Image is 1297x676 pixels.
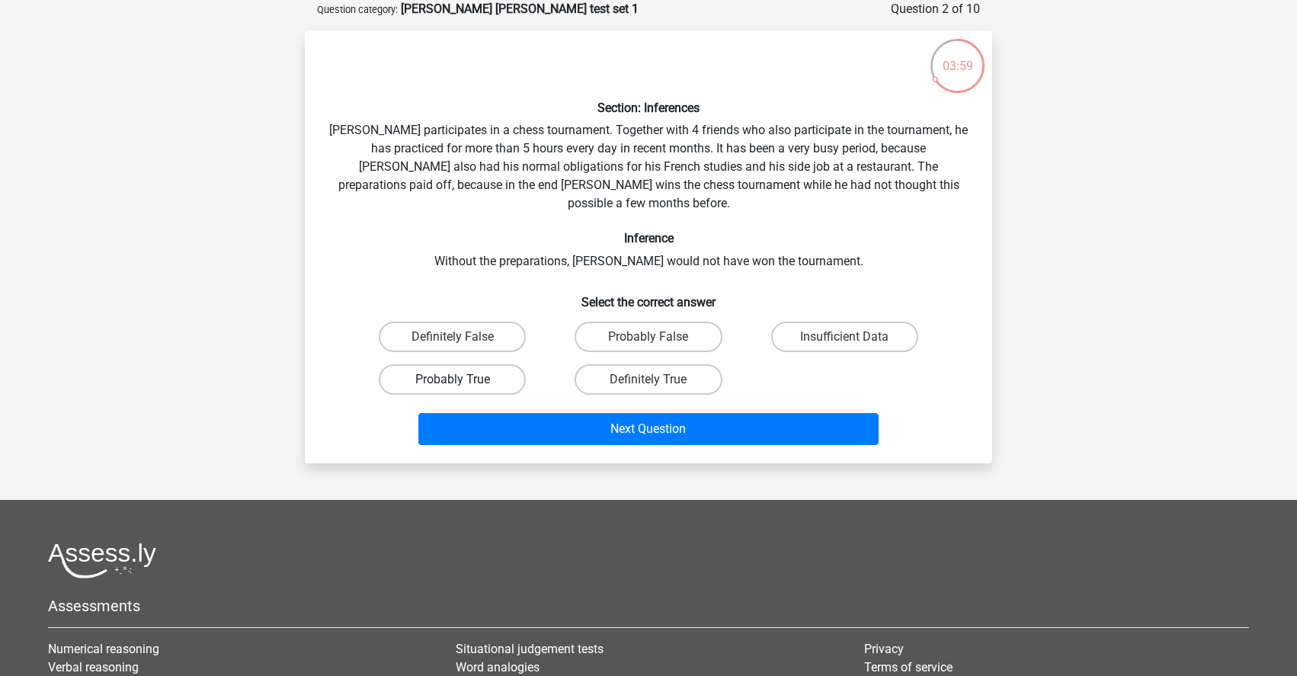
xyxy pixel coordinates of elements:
div: [PERSON_NAME] participates in a chess tournament. Together with 4 friends who also participate in... [311,43,986,451]
label: Definitely True [575,364,722,395]
h6: Inference [329,231,968,245]
a: Situational judgement tests [456,642,604,656]
h6: Section: Inferences [329,101,968,115]
label: Probably False [575,322,722,352]
label: Probably True [379,364,526,395]
h6: Select the correct answer [329,283,968,309]
a: Terms of service [864,660,953,674]
button: Next Question [418,413,879,445]
a: Word analogies [456,660,540,674]
a: Numerical reasoning [48,642,159,656]
a: Privacy [864,642,904,656]
a: Verbal reasoning [48,660,139,674]
h5: Assessments [48,597,1249,615]
label: Definitely False [379,322,526,352]
strong: [PERSON_NAME] [PERSON_NAME] test set 1 [401,2,639,16]
img: Assessly logo [48,543,156,578]
label: Insufficient Data [771,322,918,352]
div: 03:59 [929,37,986,75]
small: Question category: [317,4,398,15]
